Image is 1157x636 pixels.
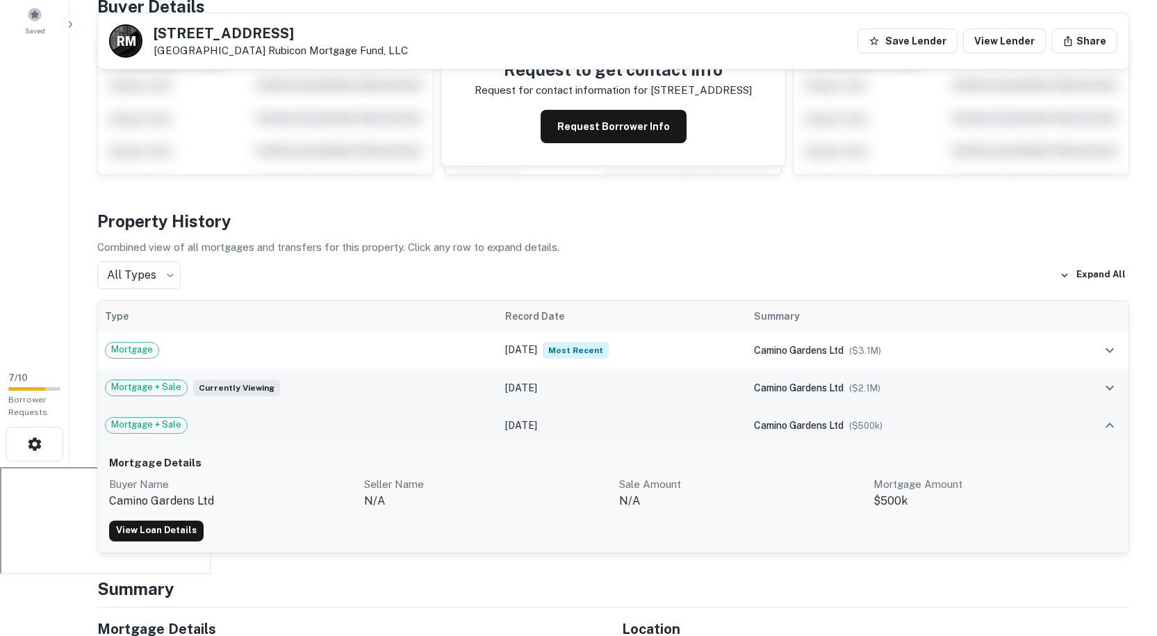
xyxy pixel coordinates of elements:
th: Type [98,301,498,332]
span: Mortgage + Sale [106,380,187,394]
span: ($ 3.1M ) [849,345,881,356]
button: expand row [1098,414,1122,437]
p: Buyer Name [109,476,353,493]
a: Rubicon Mortgage Fund, LLC [268,44,408,56]
a: R M [109,24,142,58]
span: camino gardens ltd [754,382,844,393]
span: Mortgage [106,343,158,357]
span: Currently viewing [193,380,280,396]
p: $500k [873,493,1117,509]
p: Combined view of all mortgages and transfers for this property. Click any row to expand details. [97,239,1129,256]
h6: Mortgage Details [109,455,1117,471]
button: Share [1051,28,1117,54]
span: Borrower Requests [8,395,47,417]
button: Request Borrower Info [541,110,687,143]
button: expand row [1098,376,1122,400]
p: Mortgage Amount [873,476,1117,493]
p: N/A [619,493,863,509]
a: Saved [4,1,65,39]
button: Expand All [1056,265,1129,286]
span: 7 / 10 [8,373,28,383]
div: All Types [97,261,181,289]
th: Record Date [498,301,747,332]
p: Request for contact information for [475,82,648,99]
span: Mortgage + Sale [106,418,187,432]
p: R M [117,32,135,51]
span: camino gardens ltd [754,420,844,431]
span: Saved [25,25,45,36]
p: [STREET_ADDRESS] [650,82,752,99]
p: n/a [364,493,608,509]
h4: Request to get contact info [475,57,752,82]
span: camino gardens ltd [754,345,844,356]
a: View Lender [963,28,1046,54]
td: [DATE] [498,332,747,369]
iframe: Chat Widget [1088,525,1157,592]
h4: Summary [97,576,1129,601]
h4: Property History [97,209,1129,234]
p: Sale Amount [619,476,863,493]
button: expand row [1098,339,1122,362]
button: Save Lender [858,28,958,54]
p: Seller Name [364,476,608,493]
span: ($ 500k ) [849,421,883,431]
h5: [STREET_ADDRESS] [154,26,408,40]
a: View Loan Details [109,521,204,541]
td: [DATE] [498,369,747,407]
td: [DATE] [498,407,747,444]
p: [GEOGRAPHIC_DATA] [154,44,408,57]
th: Summary [747,301,1049,332]
p: camino gardens ltd [109,493,353,509]
span: Most Recent [543,342,609,359]
span: ($ 2.1M ) [849,383,880,393]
